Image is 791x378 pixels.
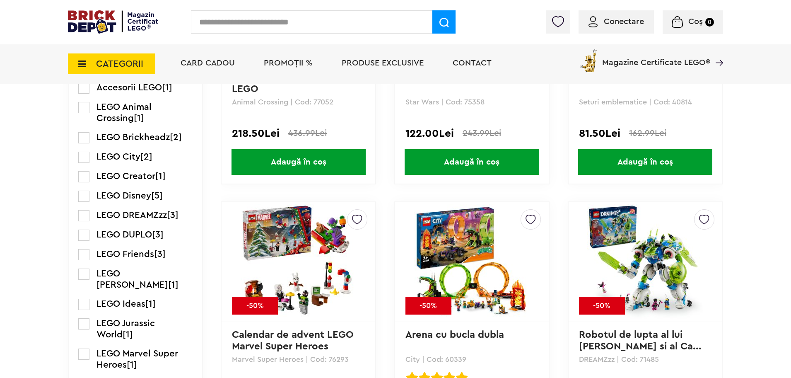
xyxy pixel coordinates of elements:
[96,59,143,68] span: CATEGORII
[579,98,712,106] p: Seturi emblematice | Cod: 40814
[232,149,366,175] span: Adaugă în coș
[629,129,666,138] span: 162.99Lei
[232,297,278,315] div: -50%
[96,319,155,339] span: LEGO Jurassic World
[414,204,530,320] img: Arena cu bucla dubla
[96,152,140,161] span: LEGO City
[579,356,712,363] p: DREAMZzz | Cod: 71485
[241,204,357,320] img: Calendar de advent LEGO Marvel Super Heroes
[405,297,451,315] div: -50%
[222,149,375,175] a: Adaugă în coș
[152,230,164,239] span: [3]
[170,133,182,142] span: [2]
[578,149,712,175] span: Adaugă în coș
[453,59,492,67] a: Contact
[705,18,714,27] small: 0
[96,269,168,289] span: LEGO [PERSON_NAME]
[405,98,538,106] p: Star Wars | Cod: 75358
[405,330,504,340] a: Arena cu bucla dubla
[134,114,144,123] span: [1]
[96,191,151,200] span: LEGO Disney
[288,129,327,138] span: 436.99Lei
[232,98,365,106] p: Animal Crossing | Cod: 77052
[463,129,501,138] span: 243.99Lei
[96,230,152,239] span: LEGO DUPLO
[162,83,172,92] span: [1]
[710,48,723,56] a: Magazine Certificate LEGO®
[96,349,178,369] span: LEGO Marvel Super Heroes
[602,48,710,67] span: Magazine Certificate LEGO®
[405,356,538,363] p: City | Cod: 60339
[151,191,163,200] span: [5]
[154,250,166,259] span: [3]
[342,59,424,67] a: Produse exclusive
[232,356,365,363] p: Marvel Super Heroes | Cod: 76293
[140,152,152,161] span: [2]
[127,360,137,369] span: [1]
[96,102,152,123] span: LEGO Animal Crossing
[232,330,357,351] a: Calendar de advent LEGO Marvel Super Heroes
[96,83,162,92] span: Accesorii LEGO
[145,299,156,308] span: [1]
[96,133,170,142] span: LEGO Brickheadz
[168,280,178,289] span: [1]
[604,17,644,26] span: Conectare
[96,250,154,259] span: LEGO Friends
[587,204,703,320] img: Robotul de lupta al lui Mateo si al Cavalerului Z-Blob
[232,128,280,138] span: 218.50Lei
[588,17,644,26] a: Conectare
[96,211,167,220] span: LEGO DREAMZzz
[167,211,178,220] span: [3]
[569,149,722,175] a: Adaugă în coș
[405,149,539,175] span: Adaugă în coș
[181,59,235,67] a: Card Cadou
[264,59,313,67] a: PROMOȚII %
[579,128,620,138] span: 81.50Lei
[96,172,155,181] span: LEGO Creator
[405,128,454,138] span: 122.00Lei
[579,330,702,351] a: Robotul de lupta al lui [PERSON_NAME] si al Ca...
[579,297,625,315] div: -50%
[395,149,549,175] a: Adaugă în coș
[155,172,166,181] span: [1]
[123,330,133,339] span: [1]
[96,299,145,308] span: LEGO Ideas
[688,17,703,26] span: Coș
